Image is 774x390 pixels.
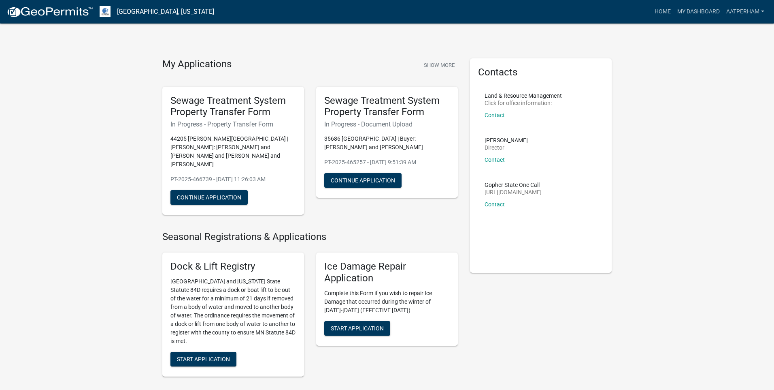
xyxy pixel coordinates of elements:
button: Start Application [324,321,390,336]
h4: My Applications [162,58,232,71]
a: AATPerham [723,4,768,19]
p: 44205 [PERSON_NAME][GEOGRAPHIC_DATA] | [PERSON_NAME]: [PERSON_NAME] and [PERSON_NAME] and [PERSON... [170,135,296,169]
h4: Seasonal Registrations & Applications [162,231,458,243]
a: Contact [485,201,505,208]
p: Complete this Form if you wish to repair Ice Damage that occurred during the winter of [DATE]-[DA... [324,289,450,315]
p: Land & Resource Management [485,93,562,99]
a: [GEOGRAPHIC_DATA], [US_STATE] [117,5,214,19]
h5: Sewage Treatment System Property Transfer Form [170,95,296,118]
a: Contact [485,156,505,163]
a: Home [651,4,674,19]
span: Start Application [177,356,230,362]
img: Otter Tail County, Minnesota [100,6,111,17]
p: [URL][DOMAIN_NAME] [485,189,542,195]
p: [PERSON_NAME] [485,137,528,143]
p: 35686 [GEOGRAPHIC_DATA] | Buyer: [PERSON_NAME] and [PERSON_NAME] [324,135,450,152]
p: Gopher State One Call [485,182,542,188]
a: Contact [485,112,505,118]
h5: Sewage Treatment System Property Transfer Form [324,95,450,118]
h5: Contacts [478,66,604,78]
p: [GEOGRAPHIC_DATA] and [US_STATE] State Statute 84D requires a dock or boat lift to be out of the ... [170,277,296,345]
button: Continue Application [324,173,402,188]
h5: Ice Damage Repair Application [324,261,450,284]
p: Click for office information: [485,100,562,106]
button: Start Application [170,352,236,366]
h6: In Progress - Property Transfer Form [170,120,296,128]
button: Continue Application [170,190,248,205]
h6: In Progress - Document Upload [324,120,450,128]
p: PT-2025-466739 - [DATE] 11:26:03 AM [170,175,296,184]
p: PT-2025-465257 - [DATE] 9:51:39 AM [324,158,450,167]
span: Start Application [331,325,384,331]
h5: Dock & Lift Registry [170,261,296,272]
a: My Dashboard [674,4,723,19]
p: Director [485,145,528,150]
button: Show More [421,58,458,72]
